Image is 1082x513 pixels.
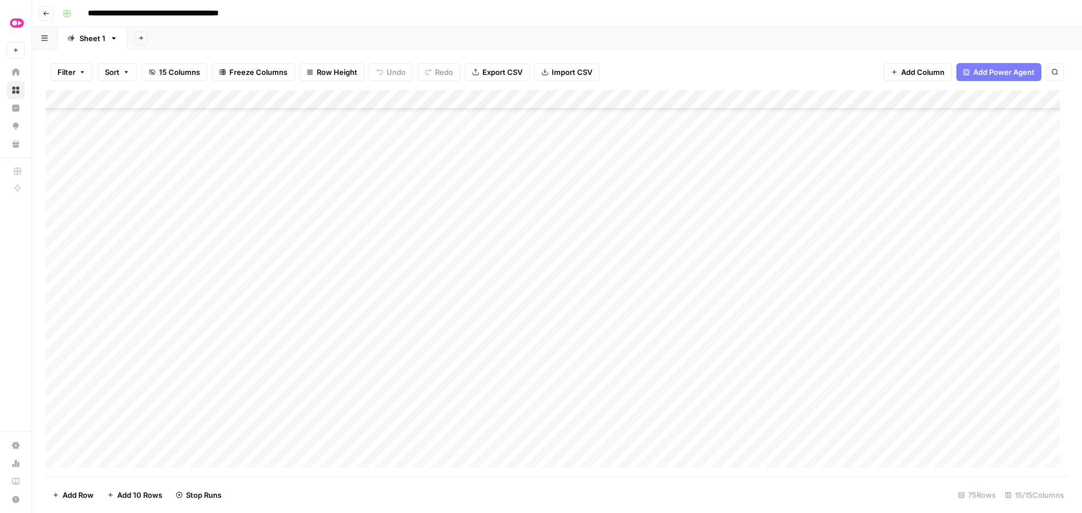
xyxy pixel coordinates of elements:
[7,490,25,508] button: Help + Support
[552,66,592,78] span: Import CSV
[229,66,287,78] span: Freeze Columns
[7,117,25,135] a: Opportunities
[169,486,228,504] button: Stop Runs
[159,66,200,78] span: 15 Columns
[465,63,530,81] button: Export CSV
[186,489,221,501] span: Stop Runs
[884,63,952,81] button: Add Column
[100,486,169,504] button: Add 10 Rows
[954,486,1000,504] div: 75 Rows
[435,66,453,78] span: Redo
[534,63,600,81] button: Import CSV
[7,13,27,33] img: Tavus Superiority Logo
[79,33,105,44] div: Sheet 1
[482,66,522,78] span: Export CSV
[7,99,25,117] a: Insights
[105,66,119,78] span: Sort
[369,63,413,81] button: Undo
[7,135,25,153] a: Your Data
[7,436,25,454] a: Settings
[1000,486,1068,504] div: 15/15 Columns
[7,454,25,472] a: Usage
[7,81,25,99] a: Browse
[63,489,94,501] span: Add Row
[46,486,100,504] button: Add Row
[418,63,460,81] button: Redo
[299,63,365,81] button: Row Height
[97,63,137,81] button: Sort
[387,66,406,78] span: Undo
[141,63,207,81] button: 15 Columns
[901,66,944,78] span: Add Column
[57,27,127,50] a: Sheet 1
[57,66,76,78] span: Filter
[7,9,25,37] button: Workspace: Tavus Superiority
[956,63,1041,81] button: Add Power Agent
[7,472,25,490] a: Learning Hub
[973,66,1035,78] span: Add Power Agent
[317,66,357,78] span: Row Height
[50,63,93,81] button: Filter
[212,63,295,81] button: Freeze Columns
[7,63,25,81] a: Home
[117,489,162,501] span: Add 10 Rows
